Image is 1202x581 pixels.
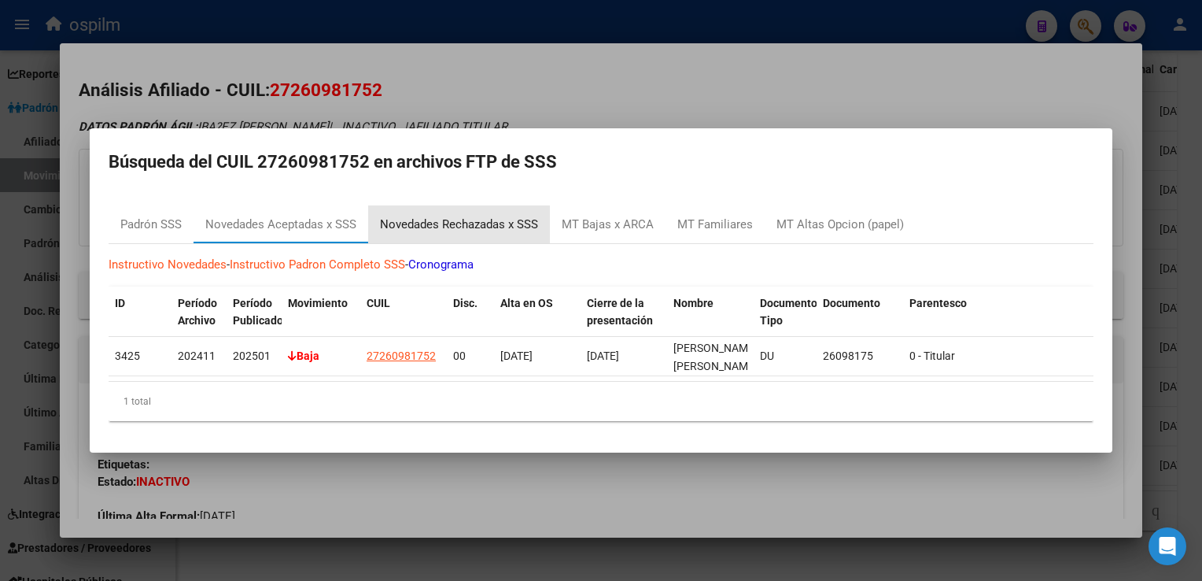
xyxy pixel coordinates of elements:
div: 26098175 [823,347,897,365]
span: [DATE] [500,350,533,362]
p: - - [109,256,1093,274]
div: 1 total [109,382,1093,421]
div: Novedades Aceptadas x SSS [205,216,356,234]
span: 0 - Titular [909,350,955,362]
datatable-header-cell: Nombre [667,287,754,356]
div: MT Altas Opcion (papel) [776,216,904,234]
span: 3425 [115,350,140,362]
div: Padrón SSS [120,216,182,234]
datatable-header-cell: Parentesco [903,287,1092,356]
h2: Búsqueda del CUIL 27260981752 en archivos FTP de SSS [109,147,1093,177]
div: MT Familiares [677,216,753,234]
datatable-header-cell: Período Publicado [227,287,282,356]
span: Período Publicado [233,297,283,328]
div: DU [760,347,810,365]
datatable-header-cell: Movimiento [282,287,360,356]
span: 202501 [233,350,271,362]
div: Novedades Rechazadas x SSS [380,216,538,234]
datatable-header-cell: Cierre de la presentación [581,287,667,356]
span: Documento Tipo [760,297,817,328]
datatable-header-cell: Alta en OS [494,287,581,356]
a: Cronograma [408,257,474,272]
span: Disc. [453,297,477,309]
span: Alta en OS [500,297,553,309]
datatable-header-cell: Período Archivo [171,287,227,356]
span: Movimiento [288,297,348,309]
span: 27260981752 [367,350,436,362]
datatable-header-cell: ID [109,287,171,356]
span: 202411 [178,350,216,362]
span: Cierre de la presentación [587,297,653,328]
span: Documento [823,297,880,309]
datatable-header-cell: Documento Tipo [754,287,817,356]
datatable-header-cell: CUIL [360,287,447,356]
div: 00 [453,347,488,365]
div: Open Intercom Messenger [1149,527,1186,565]
datatable-header-cell: Disc. [447,287,494,356]
span: Parentesco [909,297,967,309]
a: Instructivo Padron Completo SSS [230,257,405,272]
strong: Baja [288,350,319,362]
a: Instructivo Novedades [109,257,227,272]
span: CUIL [367,297,390,309]
span: [DATE] [587,350,619,362]
span: [PERSON_NAME] [PERSON_NAME] [673,342,758,372]
span: Nombre [673,297,713,309]
datatable-header-cell: Documento [817,287,903,356]
div: MT Bajas x ARCA [562,216,654,234]
span: ID [115,297,125,309]
span: Período Archivo [178,297,217,328]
